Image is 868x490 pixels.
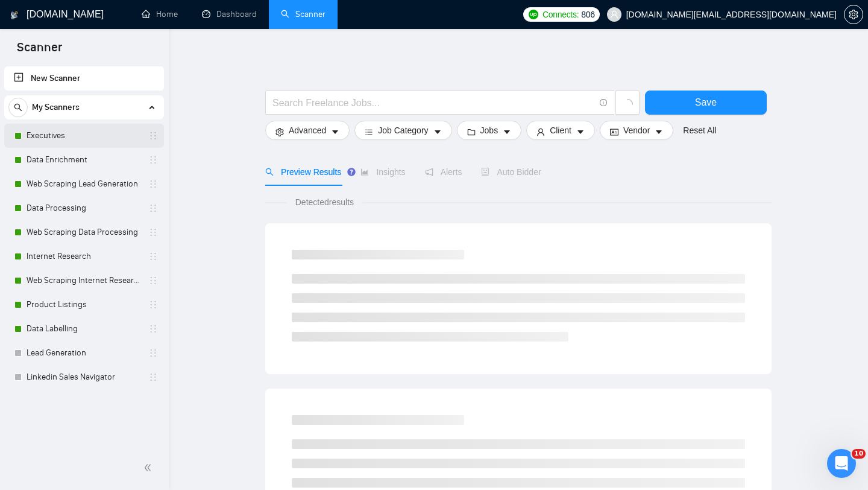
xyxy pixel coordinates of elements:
[8,98,28,117] button: search
[346,167,357,177] div: Tooltip anchor
[148,131,158,141] span: holder
[844,5,863,24] button: setting
[10,5,19,25] img: logo
[148,372,158,382] span: holder
[683,124,716,137] a: Reset All
[581,8,594,21] span: 806
[481,167,541,177] span: Auto Bidder
[148,227,158,237] span: holder
[143,462,156,474] span: double-left
[600,99,608,107] span: info-circle
[365,127,373,136] span: bars
[695,95,717,110] span: Save
[27,196,141,220] a: Data Processing
[272,95,594,110] input: Search Freelance Jobs...
[425,167,462,177] span: Alerts
[610,10,618,19] span: user
[14,66,154,91] a: New Scanner
[4,95,164,389] li: My Scanners
[27,220,141,244] a: Web Scraping Data Processing
[4,66,164,91] li: New Scanner
[542,8,579,21] span: Connects:
[480,124,498,137] span: Jobs
[331,127,339,136] span: caret-down
[360,167,405,177] span: Insights
[610,127,618,136] span: idcard
[852,449,866,459] span: 10
[27,148,141,172] a: Data Enrichment
[503,127,511,136] span: caret-down
[148,300,158,310] span: holder
[529,10,538,19] img: upwork-logo.png
[148,179,158,189] span: holder
[265,121,350,140] button: settingAdvancedcaret-down
[360,168,369,176] span: area-chart
[148,276,158,285] span: holder
[27,244,141,269] a: Internet Research
[289,124,326,137] span: Advanced
[481,168,489,176] span: robot
[827,449,856,478] iframe: Intercom live chat
[148,203,158,213] span: holder
[148,348,158,358] span: holder
[27,365,141,389] a: Linkedin Sales Navigator
[467,127,476,136] span: folder
[457,121,522,140] button: folderJobscaret-down
[265,168,274,176] span: search
[433,127,442,136] span: caret-down
[27,124,141,148] a: Executives
[9,103,27,112] span: search
[27,317,141,341] a: Data Labelling
[275,127,284,136] span: setting
[148,155,158,165] span: holder
[655,127,663,136] span: caret-down
[425,168,433,176] span: notification
[844,10,863,19] a: setting
[354,121,451,140] button: barsJob Categorycaret-down
[622,99,633,110] span: loading
[550,124,571,137] span: Client
[142,9,178,19] a: homeHome
[27,269,141,293] a: Web Scraping Internet Research
[27,293,141,317] a: Product Listings
[378,124,428,137] span: Job Category
[526,121,595,140] button: userClientcaret-down
[645,91,767,115] button: Save
[536,127,545,136] span: user
[844,10,863,19] span: setting
[7,39,72,64] span: Scanner
[287,196,362,209] span: Detected results
[27,341,141,365] a: Lead Generation
[32,95,80,119] span: My Scanners
[576,127,585,136] span: caret-down
[148,252,158,261] span: holder
[265,167,341,177] span: Preview Results
[600,121,673,140] button: idcardVendorcaret-down
[623,124,650,137] span: Vendor
[202,9,257,19] a: dashboardDashboard
[27,172,141,196] a: Web Scraping Lead Generation
[281,9,325,19] a: searchScanner
[148,324,158,334] span: holder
